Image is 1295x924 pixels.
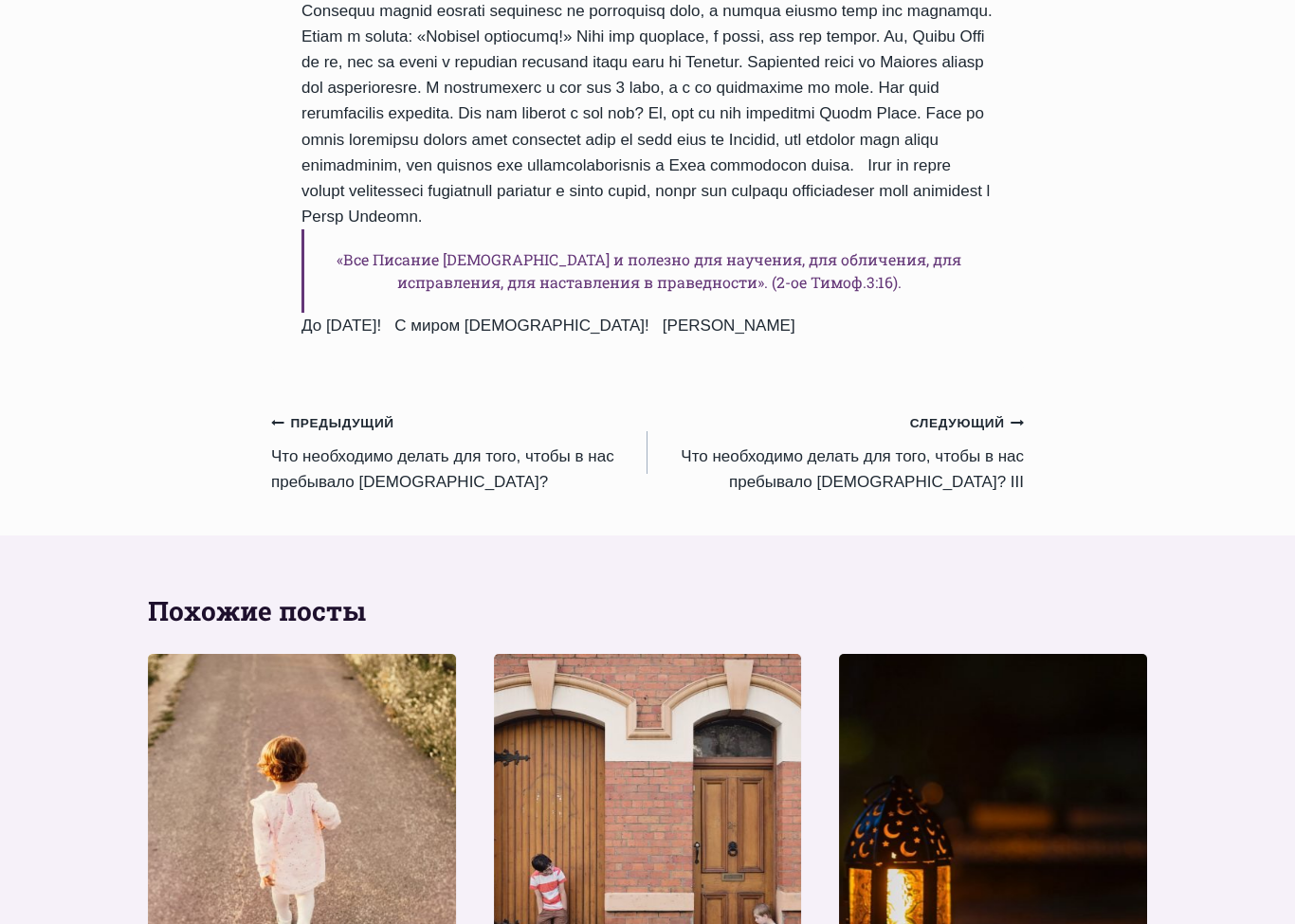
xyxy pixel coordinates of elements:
[271,410,647,496] a: ПредыдущийЧто необходимо делать для того, чтобы в нас пребывало [DEMOGRAPHIC_DATA]?
[301,230,994,314] h6: «Все Писание [DEMOGRAPHIC_DATA] и полезно для научения, для обличения, для исправления, для наста...
[647,410,1024,496] a: СледующийЧто необходимо делать для того, чтобы в нас пребывало [DEMOGRAPHIC_DATA]? III
[148,592,1147,632] h2: Похожие посты
[271,414,394,435] small: Предыдущий
[271,410,1024,496] nav: Записи
[910,414,1024,435] small: Следующий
